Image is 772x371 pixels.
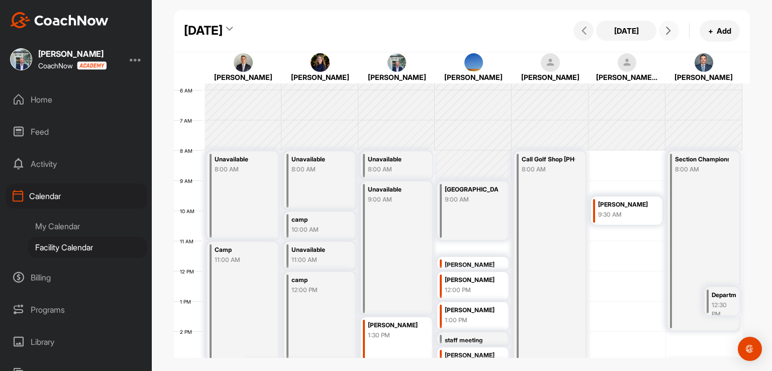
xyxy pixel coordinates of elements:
[368,195,421,204] div: 9:00 AM
[598,210,651,219] div: 9:30 AM
[215,244,268,256] div: Camp
[675,165,729,174] div: 8:00 AM
[618,53,637,72] img: square_default-ef6cabf814de5a2bf16c804365e32c732080f9872bdf737d349900a9daf73cf9.png
[445,259,498,271] div: [PERSON_NAME]
[598,199,651,211] div: [PERSON_NAME]
[6,297,147,322] div: Programs
[675,154,729,165] div: Section Championship?
[541,53,560,72] img: square_default-ef6cabf814de5a2bf16c804365e32c732080f9872bdf737d349900a9daf73cf9.png
[596,21,656,41] button: [DATE]
[174,87,203,94] div: 6 AM
[289,72,351,82] div: [PERSON_NAME]
[673,72,735,82] div: [PERSON_NAME]
[38,61,107,70] div: CoachNow
[445,350,498,361] div: [PERSON_NAME]
[708,26,713,36] span: +
[368,331,421,340] div: 1:30 PM
[6,87,147,112] div: Home
[10,48,32,70] img: square_446d4912c97095f53e069ee915ff1568.jpg
[6,183,147,209] div: Calendar
[464,53,484,72] img: square_6c8f0e0a31fe28570eabc462bee4daaf.jpg
[445,286,498,295] div: 12:00 PM
[522,154,575,165] div: Call Golf Shop [PHONE_NUMBER]
[445,316,498,325] div: 1:00 PM
[311,53,330,72] img: square_709eb04eea1884cdf60b346a360604b7.jpg
[174,238,204,244] div: 11 AM
[445,305,498,316] div: [PERSON_NAME]
[368,184,421,196] div: Unavailable
[6,329,147,354] div: Library
[292,286,345,295] div: 12:00 PM
[28,237,147,258] div: Facility Calendar
[38,50,107,58] div: [PERSON_NAME]
[6,151,147,176] div: Activity
[368,154,421,165] div: Unavailable
[292,274,345,286] div: camp
[445,184,498,196] div: [GEOGRAPHIC_DATA]
[215,165,268,174] div: 8:00 AM
[213,72,274,82] div: [PERSON_NAME]
[700,20,740,42] button: +Add
[174,178,203,184] div: 9 AM
[292,165,345,174] div: 8:00 AM
[445,335,498,346] div: staff meeting
[443,72,505,82] div: [PERSON_NAME]
[6,119,147,144] div: Feed
[174,268,204,274] div: 12 PM
[292,214,345,226] div: camp
[522,165,575,174] div: 8:00 AM
[712,301,736,319] div: 12:30 PM
[712,290,736,301] div: Department Leaders Meeting
[445,274,498,286] div: [PERSON_NAME]
[174,208,205,214] div: 10 AM
[215,154,268,165] div: Unavailable
[292,225,345,234] div: 10:00 AM
[368,320,421,331] div: [PERSON_NAME]
[738,337,762,361] div: Open Intercom Messenger
[174,329,202,335] div: 2 PM
[234,53,253,72] img: square_1cc27a374cabf7354932ba9b093d3e92.jpg
[445,195,498,204] div: 9:00 AM
[292,255,345,264] div: 11:00 AM
[368,165,421,174] div: 8:00 AM
[6,265,147,290] div: Billing
[28,216,147,237] div: My Calendar
[292,244,345,256] div: Unavailable
[388,53,407,72] img: square_446d4912c97095f53e069ee915ff1568.jpg
[596,72,658,82] div: [PERSON_NAME] [PERSON_NAME]
[366,72,428,82] div: [PERSON_NAME]
[292,154,345,165] div: Unavailable
[174,148,203,154] div: 8 AM
[520,72,582,82] div: [PERSON_NAME]
[184,22,223,40] div: [DATE]
[10,12,109,28] img: CoachNow
[695,53,714,72] img: square_2188944b32105364a078cb753be2f824.jpg
[174,299,201,305] div: 1 PM
[174,118,202,124] div: 7 AM
[77,61,107,70] img: CoachNow acadmey
[215,255,268,264] div: 11:00 AM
